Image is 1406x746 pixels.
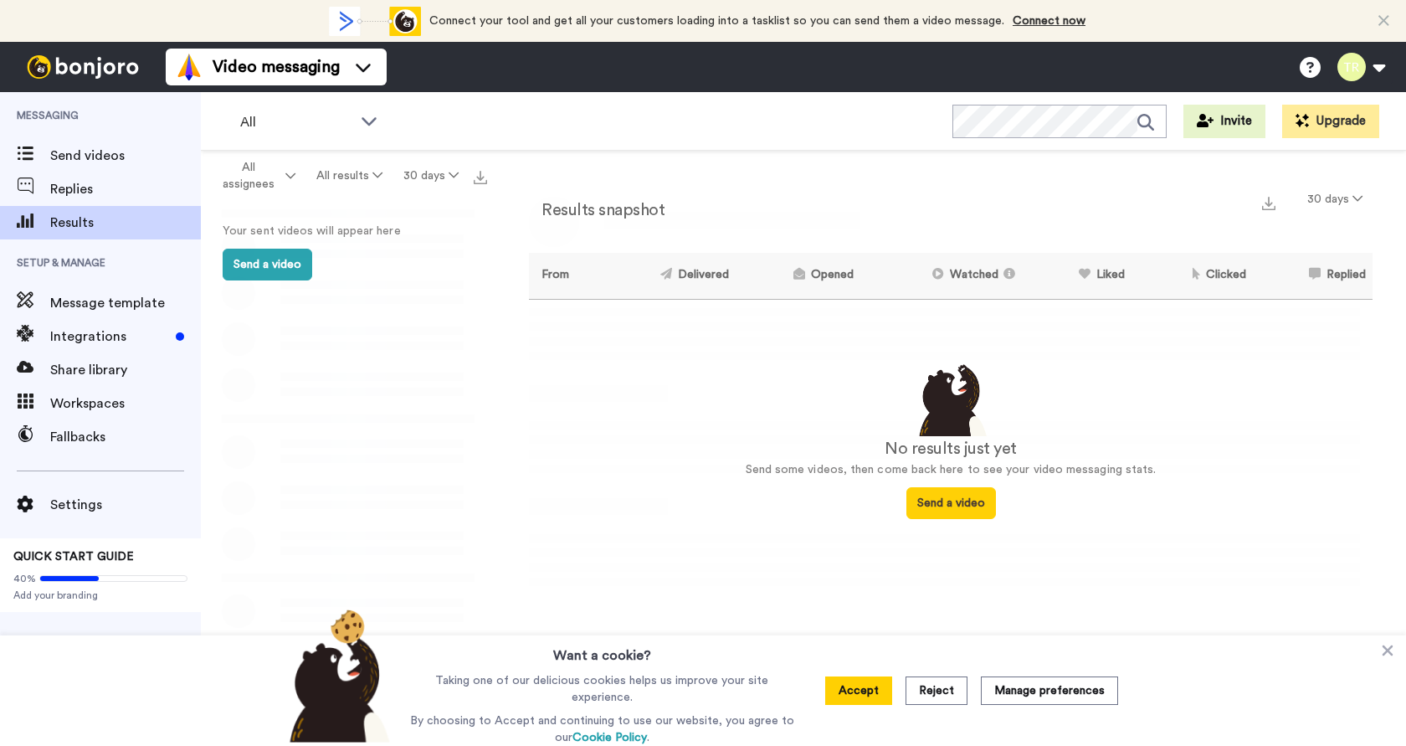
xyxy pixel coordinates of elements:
[50,146,201,166] span: Send videos
[909,360,993,437] img: results-emptystates.png
[50,213,201,233] span: Results
[572,732,647,743] a: Cookie Policy
[329,7,421,36] div: animation
[906,497,996,509] a: Send a video
[50,394,201,414] span: Workspaces
[240,112,352,132] span: All
[223,223,474,240] p: Your sent videos will appear here
[50,495,201,515] span: Settings
[50,360,201,380] span: Share library
[13,551,134,563] span: QUICK START GUIDE
[529,436,1373,461] div: No results just yet
[860,253,1028,299] th: Watched
[50,327,169,347] span: Integrations
[1183,105,1265,138] button: Invite
[1257,190,1280,214] button: Export a summary of each team member’s results that match this filter now.
[1262,197,1275,210] img: export.svg
[1131,253,1253,299] th: Clicked
[275,609,398,743] img: bear-with-cookie.png
[50,179,201,199] span: Replies
[406,672,798,706] p: Taking one of our delicious cookies helps us improve your site experience.
[223,249,312,280] button: Send a video
[13,572,36,585] span: 40%
[204,152,306,199] button: All assignees
[529,253,598,299] th: From
[1297,184,1373,214] button: 30 days
[429,15,1004,27] span: Connect your tool and get all your customers loading into a tasklist so you can send them a video...
[529,201,665,219] h2: Results snapshot
[20,55,146,79] img: bj-logo-header-white.svg
[406,713,798,746] p: By choosing to Accept and continuing to use our website, you agree to our .
[214,159,282,193] span: All assignees
[474,171,487,184] img: export.svg
[50,293,201,313] span: Message template
[1028,253,1131,299] th: Liked
[906,487,996,519] button: Send a video
[213,55,340,79] span: Video messaging
[1013,15,1085,27] a: Connect now
[393,161,469,191] button: 30 days
[736,253,860,299] th: Opened
[13,589,187,602] span: Add your branding
[553,635,651,666] h3: Want a cookie?
[1253,253,1373,299] th: Replied
[825,677,892,705] button: Accept
[529,461,1373,479] p: Send some videos, then come back here to see your video messaging stats.
[906,677,967,705] button: Reject
[469,163,492,188] button: Export all results that match these filters now.
[176,54,203,80] img: vm-color.svg
[598,253,736,299] th: Delivered
[306,161,393,191] button: All results
[1282,105,1379,138] button: Upgrade
[981,677,1118,705] button: Manage preferences
[50,427,201,447] span: Fallbacks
